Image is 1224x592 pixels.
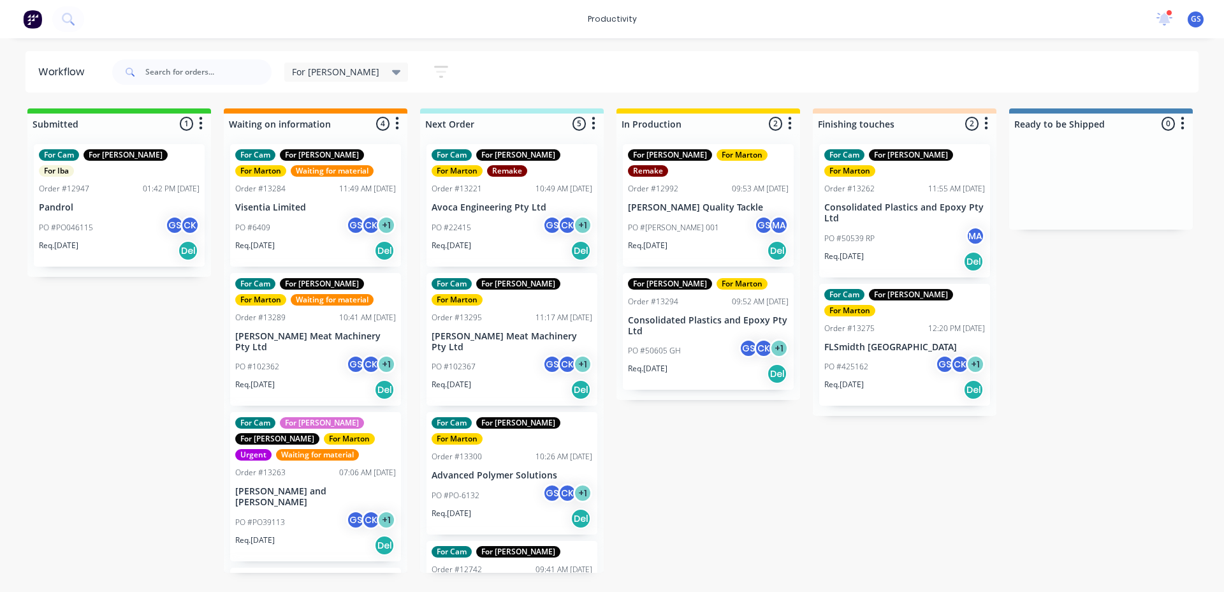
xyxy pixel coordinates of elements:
div: CK [180,216,200,235]
p: PO #PO39113 [235,517,285,528]
div: Del [767,364,787,384]
div: For Cam [39,149,79,161]
div: For Cam [824,149,864,161]
div: For [PERSON_NAME] [628,149,712,161]
div: Del [571,241,591,261]
div: For CamFor [PERSON_NAME]For MartonRemakeOrder #1322110:49 AM [DATE]Avoca Engineering Pty LtdPO #2... [426,144,597,267]
div: CK [558,484,577,503]
div: GS [165,216,184,235]
div: Waiting for material [276,449,359,461]
p: Consolidated Plastics and Epoxy Pty Ltd [824,202,985,224]
div: GS [935,355,954,374]
p: [PERSON_NAME] Meat Machinery Pty Ltd [235,331,396,353]
div: For [PERSON_NAME] [280,278,364,290]
div: For [PERSON_NAME] [869,289,953,300]
p: PO #22415 [432,222,471,233]
div: 09:53 AM [DATE] [732,183,789,195]
div: For Cam [432,546,472,558]
div: For Iba [39,165,74,177]
p: Req. [DATE] [432,379,471,390]
p: PO #50605 GH [628,345,681,357]
div: For Marton [324,433,375,445]
div: Del [963,380,984,400]
div: Order #13289 [235,312,286,323]
div: Urgent [235,449,272,461]
div: For Marton [717,278,768,290]
div: Del [571,508,591,529]
div: For [PERSON_NAME] [869,149,953,161]
div: For [PERSON_NAME]For MartonRemakeOrder #1299209:53 AM [DATE][PERSON_NAME] Quality TacklePO #[PERS... [623,144,794,267]
div: CK [361,216,381,235]
div: + 1 [377,510,396,529]
span: GS [1191,13,1201,25]
div: Order #13262 [824,183,875,195]
div: Order #13294 [628,296,678,307]
div: 11:55 AM [DATE] [928,183,985,195]
div: Del [963,251,984,272]
p: [PERSON_NAME] and [PERSON_NAME] [235,486,396,508]
div: 10:26 AM [DATE] [535,451,592,463]
p: PO #PO-6132 [432,490,479,501]
div: + 1 [573,216,592,235]
div: 11:17 AM [DATE] [535,312,592,323]
div: For Marton [235,165,286,177]
div: For [PERSON_NAME] [280,417,364,429]
div: 09:52 AM [DATE] [732,296,789,307]
div: For CamFor [PERSON_NAME]For MartonOrder #1329511:17 AM [DATE][PERSON_NAME] Meat Machinery Pty Ltd... [426,273,597,406]
div: + 1 [769,339,789,358]
div: For CamFor [PERSON_NAME]For MartonOrder #1326211:55 AM [DATE]Consolidated Plastics and Epoxy Pty ... [819,144,990,277]
div: MA [966,226,985,246]
div: GS [346,510,365,529]
div: For [PERSON_NAME] [476,546,560,558]
p: Req. [DATE] [824,251,864,262]
div: For Cam [432,149,472,161]
span: For [PERSON_NAME] [292,65,379,78]
p: PO #6409 [235,222,270,233]
div: For Cam [432,417,472,429]
div: 12:20 PM [DATE] [928,323,985,334]
div: GS [754,216,773,235]
p: Advanced Polymer Solutions [432,470,592,481]
div: For Cam [824,289,864,300]
div: 07:06 AM [DATE] [339,467,396,478]
div: GS [346,216,365,235]
div: CK [558,216,577,235]
p: Req. [DATE] [235,379,275,390]
p: PO #PO046115 [39,222,93,233]
div: For Marton [235,294,286,306]
p: Consolidated Plastics and Epoxy Pty Ltd [628,315,789,337]
p: Req. [DATE] [235,535,275,546]
p: PO #102367 [432,361,476,373]
div: For Marton [432,294,483,306]
p: Avoca Engineering Pty Ltd [432,202,592,213]
p: Req. [DATE] [628,363,667,374]
p: PO #102362 [235,361,279,373]
div: 09:41 AM [DATE] [535,564,592,575]
div: Waiting for material [291,294,374,306]
p: Visentia Limited [235,202,396,213]
div: For Marton [824,165,875,177]
p: Pandrol [39,202,200,213]
div: 10:41 AM [DATE] [339,312,396,323]
div: For Cam [235,149,275,161]
p: PO #[PERSON_NAME] 001 [628,222,719,233]
div: 01:42 PM [DATE] [143,183,200,195]
p: [PERSON_NAME] Meat Machinery Pty Ltd [432,331,592,353]
div: Workflow [38,64,91,80]
div: For Cam [432,278,472,290]
div: Del [178,241,198,261]
div: + 1 [573,355,592,374]
div: + 1 [377,355,396,374]
div: CK [754,339,773,358]
div: GS [543,355,562,374]
div: Order #13275 [824,323,875,334]
div: Order #13300 [432,451,482,463]
div: GS [739,339,758,358]
div: For CamFor [PERSON_NAME]For MartonOrder #1330010:26 AM [DATE]Advanced Polymer SolutionsPO #PO-613... [426,412,597,535]
div: For CamFor [PERSON_NAME]For IbaOrder #1294701:42 PM [DATE]PandrolPO #PO046115GSCKReq.[DATE]Del [34,144,205,267]
p: Req. [DATE] [235,240,275,251]
div: 11:49 AM [DATE] [339,183,396,195]
div: Order #13295 [432,312,482,323]
div: MA [769,216,789,235]
div: GS [346,355,365,374]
